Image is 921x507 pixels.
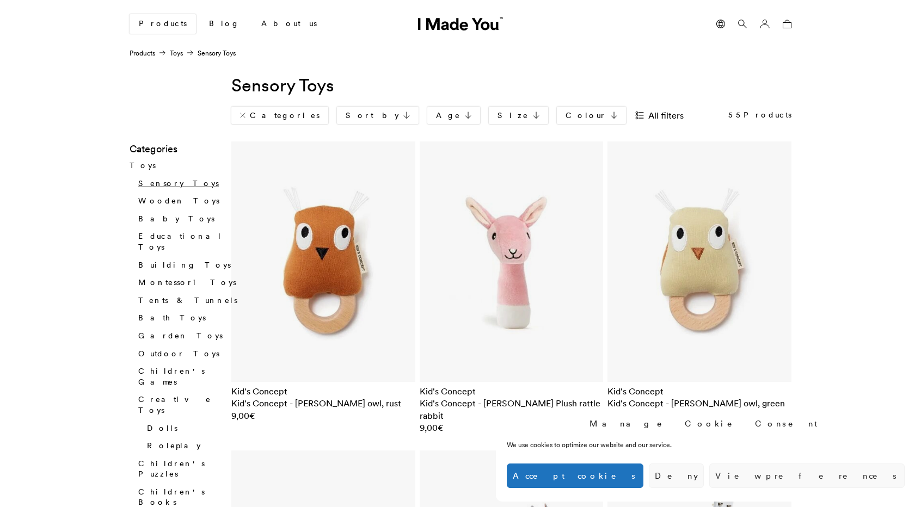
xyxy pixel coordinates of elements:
[138,366,205,387] a: Children's Games
[200,15,248,33] a: Blog
[607,385,791,397] div: Kid's Concept
[231,141,415,382] img: Kid's Concept - EDVIN Rattle owl, rust
[231,73,791,98] h1: Sensory Toys
[138,231,222,252] a: Educational Toys
[709,463,905,488] button: View preferences
[130,48,236,58] nav: Sensory Toys
[635,107,692,124] a: All filters
[420,397,604,422] h2: Kid's Concept - [PERSON_NAME] Plush rattle rabbit
[607,397,791,409] h2: Kid's Concept - [PERSON_NAME] owl, green
[138,394,211,415] a: Creative Toys
[420,385,604,434] a: Kid's Concept Kid's Concept - [PERSON_NAME] Plush rattle rabbit 9,00€
[138,259,231,269] a: Building Toys
[231,107,328,124] a: Categories
[170,49,183,57] a: Toys
[253,15,326,33] a: About us
[147,441,201,450] a: Roleplay
[427,107,480,124] a: Age
[138,196,219,206] a: Wooden Toys
[507,440,743,450] div: We use cookies to optimize our website and our service.
[231,397,415,409] h2: Kid's Concept - [PERSON_NAME] owl, rust
[420,385,604,397] div: Kid's Concept
[337,107,419,124] a: Sort by
[507,463,643,488] button: Accept cookies
[130,141,244,156] h3: Categories
[231,385,415,397] div: Kid's Concept
[147,423,177,432] a: Dolls
[130,14,196,34] a: Products
[557,107,626,124] a: Colour
[231,385,415,422] a: Kid's Concept Kid's Concept - [PERSON_NAME] owl, rust 9,00€
[590,418,822,429] div: Manage Cookie Consent
[138,458,205,479] a: Children's Puzzles
[438,422,444,433] span: €
[138,313,206,323] a: Bath Toys
[728,110,791,121] p: Products
[649,463,704,488] button: Deny
[420,141,604,382] img: Kid's Concept - EDVIN Plush rattle rabbit
[138,277,236,287] a: Montessori Toys
[138,331,223,341] a: Garden Toys
[138,348,219,358] a: Outdoor Toys
[420,422,444,433] bdi: 9,00
[249,410,255,421] span: €
[728,110,744,120] span: 55
[607,385,791,422] a: Kid's Concept Kid's Concept - [PERSON_NAME] owl, green 9,00€
[138,178,219,188] a: Sensory Toys
[130,160,156,170] a: Toys
[489,107,548,124] a: Size
[130,49,155,57] a: Products
[138,214,214,224] a: Baby Toys
[607,141,791,382] img: Kid's Concept - EDVIN Rattle owl, green
[138,295,237,305] a: Tents & Tunnels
